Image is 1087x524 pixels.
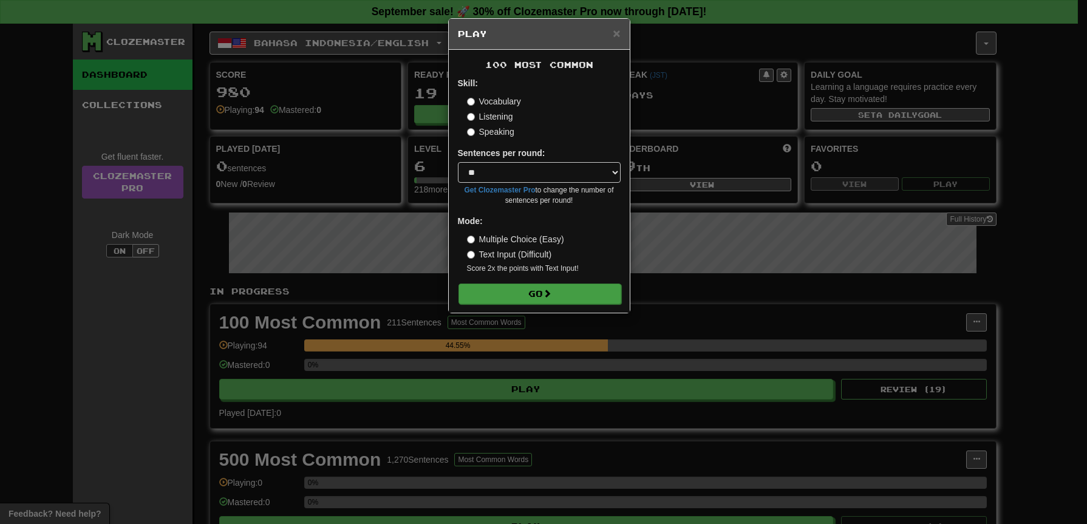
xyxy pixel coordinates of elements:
[465,186,536,194] a: Get Clozemaster Pro
[467,251,475,259] input: Text Input (Difficult)
[467,126,514,138] label: Speaking
[467,95,521,107] label: Vocabulary
[467,248,552,260] label: Text Input (Difficult)
[613,27,620,39] button: Close
[467,233,564,245] label: Multiple Choice (Easy)
[485,60,593,70] span: 100 Most Common
[467,111,513,123] label: Listening
[467,128,475,136] input: Speaking
[458,147,545,159] label: Sentences per round:
[467,113,475,121] input: Listening
[613,26,620,40] span: ×
[467,264,621,274] small: Score 2x the points with Text Input !
[458,78,478,88] strong: Skill:
[467,236,475,243] input: Multiple Choice (Easy)
[467,98,475,106] input: Vocabulary
[458,216,483,226] strong: Mode:
[458,284,621,304] button: Go
[458,185,621,206] small: to change the number of sentences per round!
[458,28,621,40] h5: Play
